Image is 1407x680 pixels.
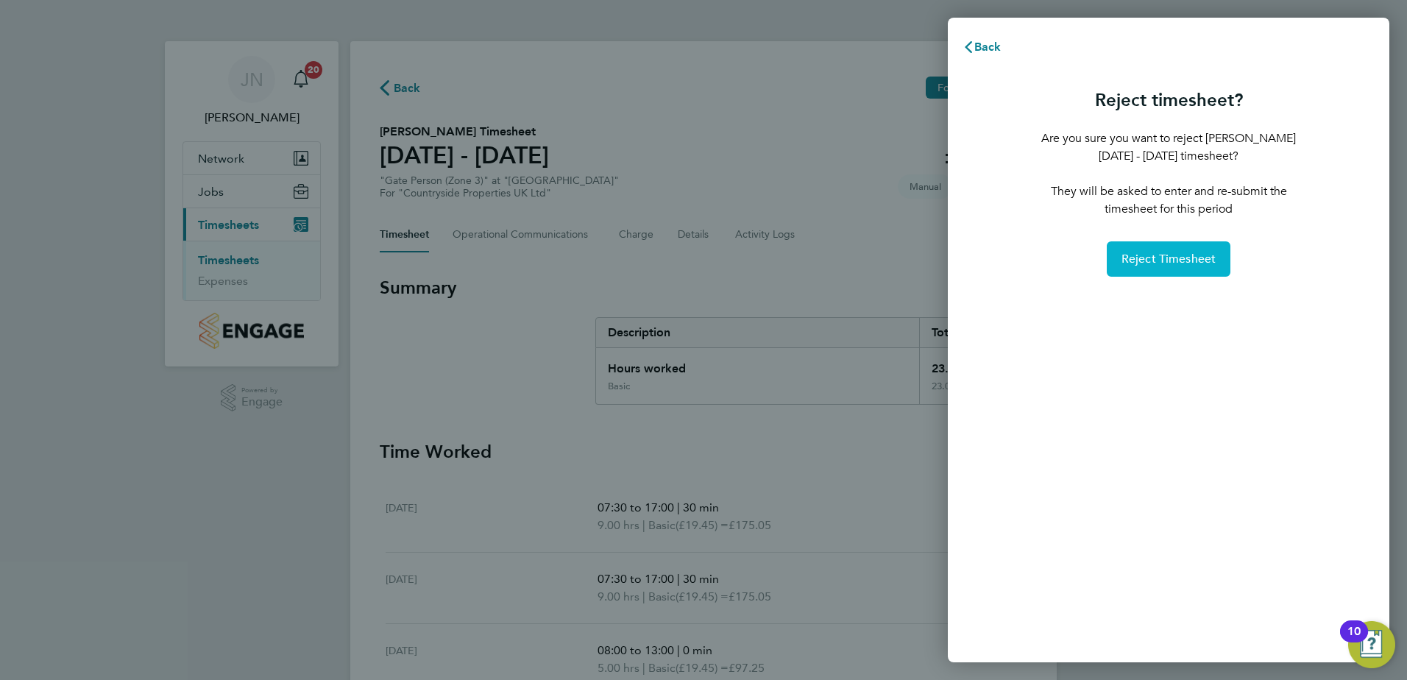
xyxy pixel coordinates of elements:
[974,40,1002,54] span: Back
[1039,183,1298,218] p: They will be asked to enter and re-submit the timesheet for this period
[1107,241,1231,277] button: Reject Timesheet
[948,32,1016,62] button: Back
[1347,631,1361,651] div: 10
[1348,621,1395,668] button: Open Resource Center, 10 new notifications
[1039,130,1298,165] p: Are you sure you want to reject [PERSON_NAME] [DATE] - [DATE] timesheet?
[1039,88,1298,112] h3: Reject timesheet?
[1121,252,1216,266] span: Reject Timesheet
